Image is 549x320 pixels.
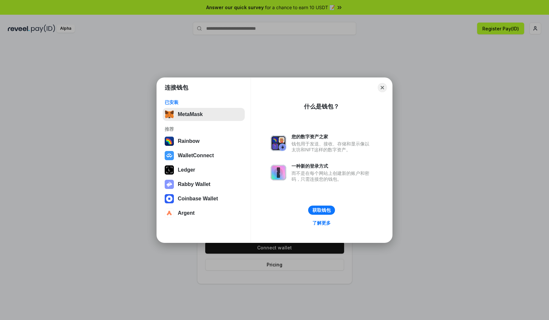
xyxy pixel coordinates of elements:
[178,181,210,187] div: Rabby Wallet
[378,83,387,92] button: Close
[308,219,335,227] a: 了解更多
[304,103,339,110] div: 什么是钱包？
[178,138,200,144] div: Rainbow
[165,151,174,160] img: svg+xml,%3Csvg%20width%3D%2228%22%20height%3D%2228%22%20viewBox%3D%220%200%2028%2028%22%20fill%3D...
[178,153,214,159] div: WalletConnect
[312,207,331,213] div: 获取钱包
[163,207,245,220] button: Argent
[165,209,174,218] img: svg+xml,%3Csvg%20width%3D%2228%22%20height%3D%2228%22%20viewBox%3D%220%200%2028%2028%22%20fill%3D...
[308,206,335,215] button: 获取钱包
[163,149,245,162] button: WalletConnect
[291,170,373,182] div: 而不是在每个网站上创建新的账户和密码，只需连接您的钱包。
[165,126,243,132] div: 推荐
[165,110,174,119] img: svg+xml,%3Csvg%20fill%3D%22none%22%20height%3D%2233%22%20viewBox%3D%220%200%2035%2033%22%20width%...
[312,220,331,226] div: 了解更多
[291,141,373,153] div: 钱包用于发送、接收、存储和显示像以太坊和NFT这样的数字资产。
[178,111,203,117] div: MetaMask
[165,99,243,105] div: 已安装
[291,163,373,169] div: 一种新的登录方式
[163,108,245,121] button: MetaMask
[165,84,188,92] h1: 连接钱包
[163,163,245,177] button: Ledger
[165,165,174,175] img: svg+xml,%3Csvg%20xmlns%3D%22http%3A%2F%2Fwww.w3.org%2F2000%2Fsvg%22%20width%3D%2228%22%20height%3...
[163,135,245,148] button: Rainbow
[165,194,174,203] img: svg+xml,%3Csvg%20width%3D%2228%22%20height%3D%2228%22%20viewBox%3D%220%200%2028%2028%22%20fill%3D...
[291,134,373,140] div: 您的数字资产之家
[271,165,286,180] img: svg+xml,%3Csvg%20xmlns%3D%22http%3A%2F%2Fwww.w3.org%2F2000%2Fsvg%22%20fill%3D%22none%22%20viewBox...
[178,167,195,173] div: Ledger
[178,196,218,202] div: Coinbase Wallet
[271,135,286,151] img: svg+xml,%3Csvg%20xmlns%3D%22http%3A%2F%2Fwww.w3.org%2F2000%2Fsvg%22%20fill%3D%22none%22%20viewBox...
[165,137,174,146] img: svg+xml,%3Csvg%20width%3D%22120%22%20height%3D%22120%22%20viewBox%3D%220%200%20120%20120%22%20fil...
[163,192,245,205] button: Coinbase Wallet
[163,178,245,191] button: Rabby Wallet
[165,180,174,189] img: svg+xml,%3Csvg%20xmlns%3D%22http%3A%2F%2Fwww.w3.org%2F2000%2Fsvg%22%20fill%3D%22none%22%20viewBox...
[178,210,195,216] div: Argent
